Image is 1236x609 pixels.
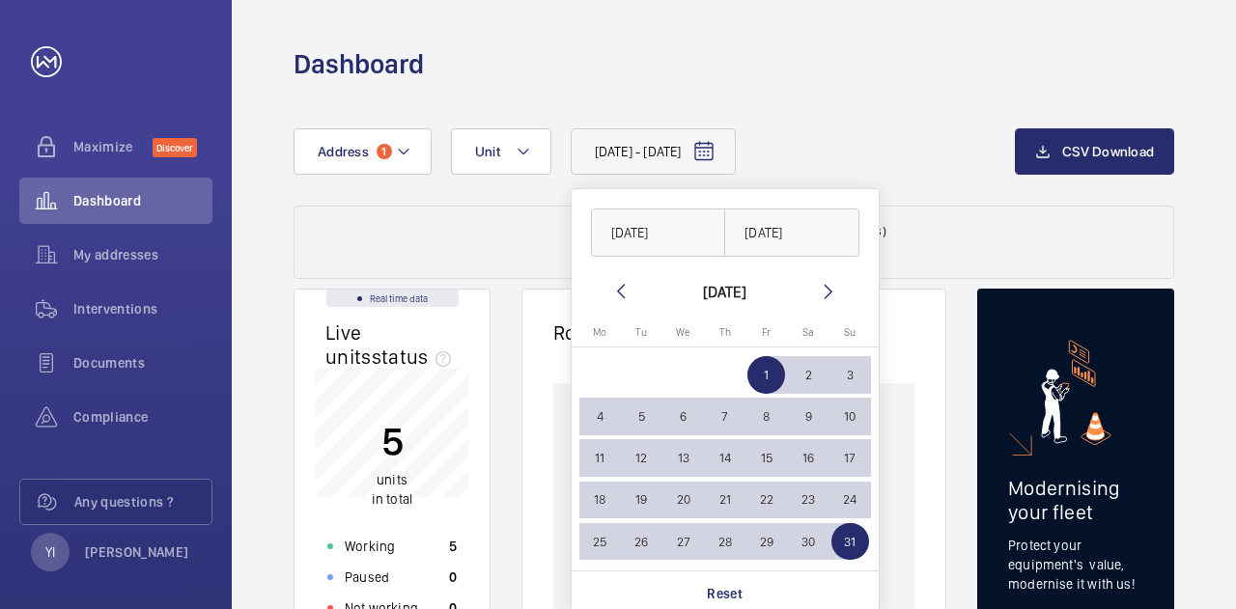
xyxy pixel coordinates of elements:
span: Tu [635,326,647,339]
span: Interventions [73,299,212,318]
span: 22 [747,482,785,519]
span: 7 [706,398,744,435]
span: 19 [623,482,660,519]
span: 25 [581,523,619,561]
button: August 7, 2025 [704,396,745,437]
span: 12 [623,439,660,477]
span: 21 [706,482,744,519]
span: 1 [377,144,392,159]
button: August 27, 2025 [662,521,704,563]
input: DD/MM/YYYY [591,208,726,257]
button: August 19, 2025 [621,479,662,520]
button: August 15, 2025 [745,437,787,479]
p: Working [345,537,395,556]
button: August 6, 2025 [662,396,704,437]
p: Paused [345,567,389,587]
button: CSV Download [1015,128,1174,175]
span: 5 [623,398,660,435]
span: My addresses [73,245,212,264]
span: Mo [593,326,606,339]
button: August 1, 2025 [745,354,787,396]
p: in total [372,470,412,509]
h2: Live units [325,320,459,369]
h2: Rogue [553,320,687,345]
button: August 28, 2025 [704,521,745,563]
p: Reset [707,584,743,603]
span: 10 [831,398,869,435]
button: Address1 [294,128,432,175]
p: 0 [449,567,457,587]
span: Maximize [73,137,153,156]
span: 11 [581,439,619,477]
button: August 4, 2025 [579,396,621,437]
span: 9 [790,398,828,435]
span: Address [318,144,369,159]
span: [DATE] - [DATE] [595,142,682,161]
span: 4 [581,398,619,435]
button: Unit [451,128,551,175]
span: Th [719,326,731,339]
button: August 31, 2025 [829,521,871,563]
span: 29 [747,523,785,561]
span: 27 [664,523,702,561]
p: [PERSON_NAME] [85,542,189,562]
span: 2 [790,356,828,394]
span: 3 [831,356,869,394]
button: August 21, 2025 [704,479,745,520]
button: August 13, 2025 [662,437,704,479]
h2: Modernising your fleet [1008,476,1143,524]
button: August 22, 2025 [745,479,787,520]
span: status [372,345,460,369]
button: August 10, 2025 [829,396,871,437]
button: August 17, 2025 [829,437,871,479]
p: 5 [449,537,457,556]
button: August 8, 2025 [745,396,787,437]
button: August 20, 2025 [662,479,704,520]
span: 1 [747,356,785,394]
span: Fr [762,326,771,339]
span: Discover [153,138,197,157]
span: 6 [664,398,702,435]
button: August 12, 2025 [621,437,662,479]
button: August 18, 2025 [579,479,621,520]
div: [DATE] [703,280,746,303]
input: DD/MM/YYYY [724,208,859,257]
div: Real time data [326,290,459,307]
span: 18 [581,482,619,519]
p: 5 [372,417,412,465]
span: 13 [664,439,702,477]
span: 15 [747,439,785,477]
span: 24 [831,482,869,519]
span: Any questions ? [74,492,211,512]
span: Documents [73,353,212,373]
p: Protect your equipment's value, modernise it with us! [1008,536,1143,594]
span: 17 [831,439,869,477]
button: August 26, 2025 [621,521,662,563]
button: August 11, 2025 [579,437,621,479]
button: August 2, 2025 [787,354,829,396]
span: Dashboard [73,191,212,210]
span: Su [844,326,856,339]
span: 31 [831,523,869,561]
img: marketing-card.svg [1041,340,1111,445]
button: August 25, 2025 [579,521,621,563]
p: YI [45,542,55,562]
button: [DATE] - [DATE] [571,128,737,175]
button: August 23, 2025 [787,479,829,520]
span: Sa [802,326,814,339]
span: 20 [664,482,702,519]
button: August 9, 2025 [787,396,829,437]
button: August 3, 2025 [829,354,871,396]
h1: Dashboard [294,46,424,82]
span: Unit [475,144,500,159]
span: We [676,326,690,339]
button: August 5, 2025 [621,396,662,437]
span: 30 [790,523,828,561]
button: August 14, 2025 [704,437,745,479]
span: units [377,472,407,487]
span: 14 [706,439,744,477]
span: 23 [790,482,828,519]
button: August 24, 2025 [829,479,871,520]
span: Compliance [73,407,212,427]
span: 16 [790,439,828,477]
